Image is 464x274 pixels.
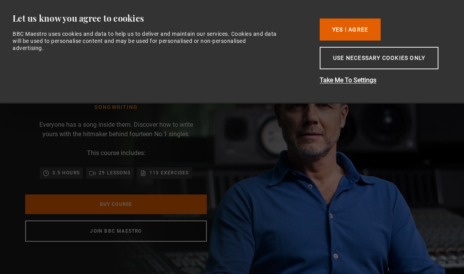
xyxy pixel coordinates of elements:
[37,120,195,139] p: Everyone has a song inside them. Discover how to write yours with the hitmaker behind fourteen No...
[13,13,307,24] div: Let us know you agree to cookies
[87,148,145,158] p: This course includes:
[46,104,186,111] h1: Songwriting
[25,194,207,214] a: Buy Course
[320,47,438,69] button: Use necessary cookies only
[25,220,207,242] a: Join BBC Maestro
[13,30,278,52] div: BBC Maestro uses cookies and data to help us to deliver and maintain our services. Cookies and da...
[320,76,446,85] button: Take Me To Settings
[52,169,80,177] p: 3.5 hours
[99,169,131,177] p: 29 lessons
[149,169,189,177] p: 115 exercises
[320,19,381,41] button: Yes I Agree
